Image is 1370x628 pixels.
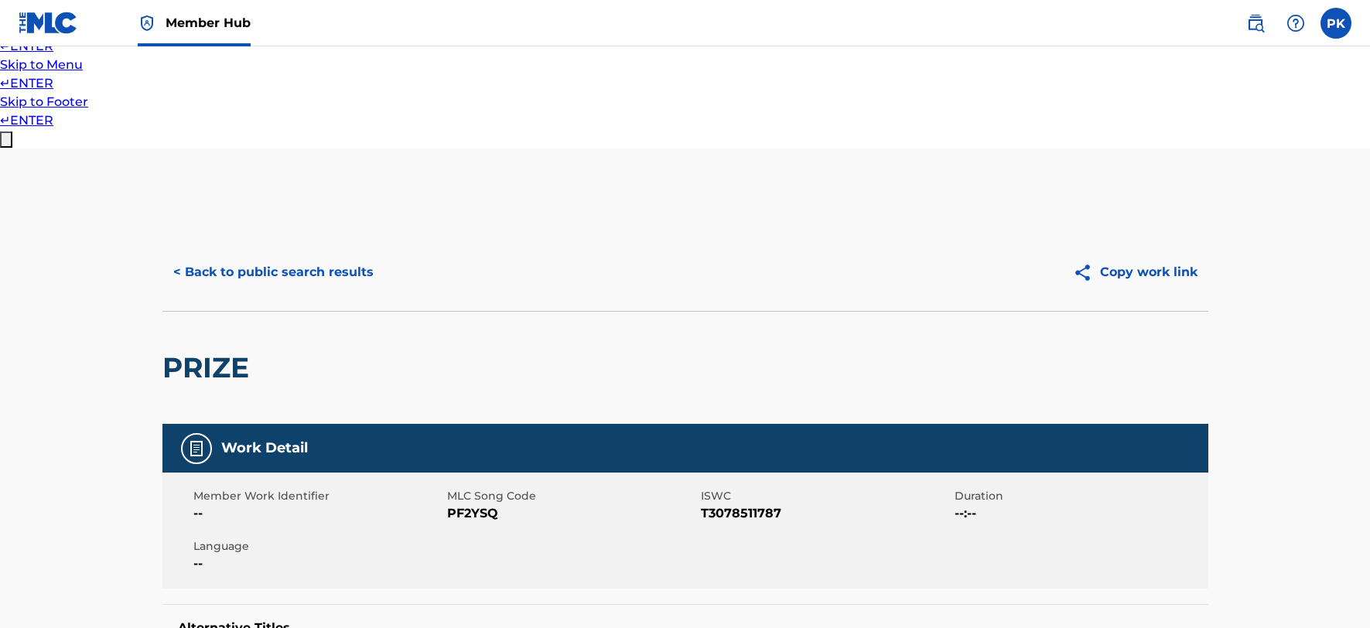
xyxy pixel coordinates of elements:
iframe: Resource Center [1327,402,1370,527]
span: T3078511787 [701,504,951,523]
h5: Work Detail [221,439,308,457]
div: User Menu [1320,8,1351,39]
h2: PRIZE [162,350,257,385]
img: Work Detail [187,439,206,458]
span: ISWC [701,488,951,504]
img: search [1246,14,1265,32]
img: MLC Logo [19,12,78,34]
span: -- [193,555,443,573]
img: Top Rightsholder [138,14,156,32]
img: help [1286,14,1305,32]
span: Member Hub [166,14,251,32]
span: PF2YSQ [447,504,697,523]
a: Public Search [1240,8,1271,39]
button: < Back to public search results [162,253,384,292]
span: Member Work Identifier [193,488,443,504]
span: MLC Song Code [447,488,697,504]
span: -- [193,504,443,523]
span: Language [193,538,443,555]
span: Duration [955,488,1204,504]
img: Copy work link [1073,263,1100,282]
div: Help [1280,8,1311,39]
span: --:-- [955,504,1204,523]
button: Copy work link [1062,253,1208,292]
